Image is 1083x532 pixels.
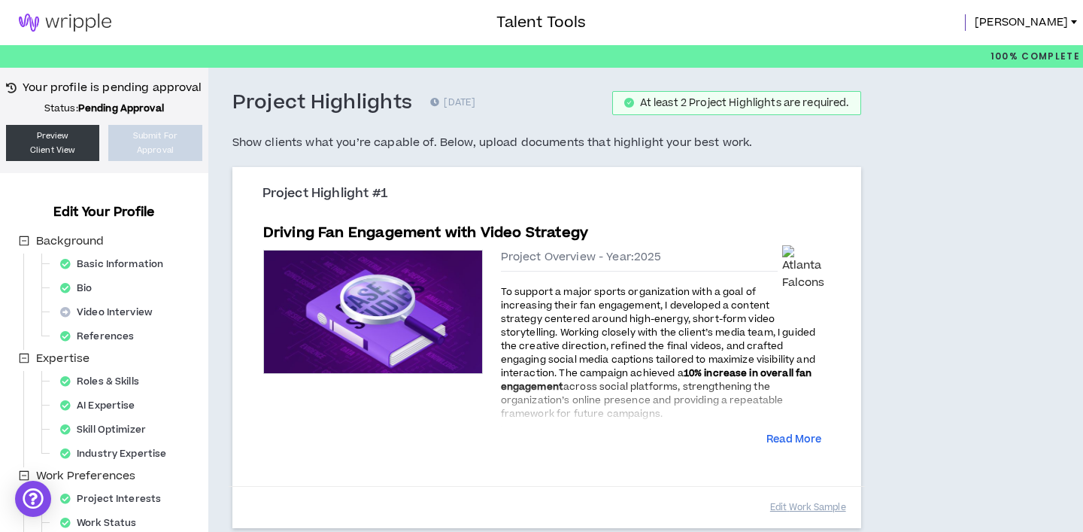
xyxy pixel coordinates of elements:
div: Basic Information [54,254,178,275]
div: Roles & Skills [54,371,154,392]
p: Status: [6,102,202,114]
span: Background [36,233,104,249]
div: Project Interests [54,488,176,509]
button: Edit Work Sample [770,494,846,521]
div: Video Interview [54,302,168,323]
h3: Project Highlights [232,90,413,116]
span: Project Overview - Year: 2025 [501,250,662,265]
p: 100% [990,45,1080,68]
div: Open Intercom Messenger [15,481,51,517]
span: Work Preferences [36,468,135,484]
img: project-case-studies-default.jpeg [264,251,482,373]
img: Atlanta Falcons [782,245,830,291]
span: Work Preferences [33,467,138,485]
span: check-circle [624,98,634,108]
a: PreviewClient View [6,125,99,161]
strong: Pending Approval [78,102,164,115]
span: Background [33,233,107,251]
span: Expertise [33,350,93,368]
h3: Project Highlight #1 [262,186,842,202]
div: At least 2 Project Highlights are required. [640,98,849,108]
div: AI Expertise [54,395,150,416]
h5: Driving Fan Engagement with Video Strategy [263,223,589,244]
span: Complete [1018,50,1080,63]
span: minus-square [19,470,29,481]
span: Expertise [36,351,89,366]
span: To support a major sports organization with a goal of increasing their fan engagement, I develope... [501,285,816,380]
h5: Show clients what you’re capable of. Below, upload documents that highlight your best work. [232,134,861,152]
span: minus-square [19,236,29,246]
button: Submit ForApproval [108,125,202,161]
p: [DATE] [430,96,475,111]
span: minus-square [19,353,29,363]
button: Read More [766,433,821,448]
h3: Edit Your Profile [47,203,161,221]
div: Industry Expertise [54,443,181,464]
div: Bio [54,278,108,299]
p: Your profile is pending approval [23,80,202,96]
div: References [54,326,149,347]
span: [PERSON_NAME] [975,14,1068,31]
div: Skill Optimizer [54,419,161,440]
